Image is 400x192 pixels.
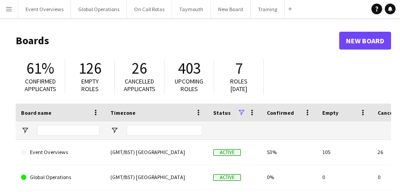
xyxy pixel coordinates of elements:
span: Board name [21,109,51,116]
button: On Call Rotas [127,0,172,18]
div: 0 [317,165,372,189]
button: New Board [211,0,251,18]
span: Active [213,174,241,181]
div: 105 [317,140,372,164]
span: Status [213,109,231,116]
button: Taymouth [172,0,211,18]
span: 26 [132,58,147,78]
span: Cancelled applicants [124,77,156,93]
button: Global Operations [71,0,127,18]
button: Event Overviews [18,0,71,18]
span: 7 [235,58,243,78]
span: Confirmed applicants [25,77,56,93]
span: 61% [26,58,54,78]
button: Open Filter Menu [110,126,118,134]
h1: Boards [16,34,339,47]
a: Global Operations [21,165,100,190]
span: Roles [DATE] [230,77,248,93]
span: Active [213,149,241,156]
input: Timezone Filter Input [126,125,202,136]
span: 403 [178,58,201,78]
span: Empty [322,109,338,116]
div: (GMT/BST) [GEOGRAPHIC_DATA] [105,140,208,164]
span: Timezone [110,109,135,116]
div: 0% [261,165,317,189]
span: Cancels [378,109,397,116]
span: Empty roles [81,77,99,93]
span: Upcoming roles [175,77,203,93]
button: Training [251,0,285,18]
div: 53% [261,140,317,164]
div: (GMT/BST) [GEOGRAPHIC_DATA] [105,165,208,189]
a: New Board [339,32,391,50]
span: Confirmed [267,109,294,116]
a: Event Overviews [21,140,100,165]
input: Board name Filter Input [37,125,100,136]
button: Open Filter Menu [21,126,29,134]
span: 126 [79,58,101,78]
